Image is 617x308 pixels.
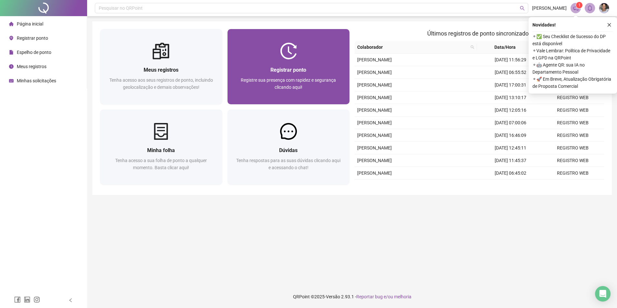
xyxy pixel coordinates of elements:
span: [PERSON_NAME] [357,82,392,87]
span: [PERSON_NAME] [357,108,392,113]
span: left [68,298,73,303]
a: Meus registrosTenha acesso aos seus registros de ponto, incluindo geolocalização e demais observa... [100,29,222,104]
div: Open Intercom Messenger [595,286,611,302]
td: REGISTRO WEB [542,104,604,117]
td: [DATE] 12:05:16 [480,104,542,117]
td: [DATE] 07:00:06 [480,117,542,129]
td: [DATE] 06:55:52 [480,66,542,79]
span: environment [9,36,14,40]
span: 1 [578,3,581,7]
span: [PERSON_NAME] [357,120,392,125]
td: REGISTRO WEB [542,180,604,192]
span: bell [587,5,593,11]
td: REGISTRO WEB [542,91,604,104]
td: [DATE] 11:56:29 [480,54,542,66]
span: ⚬ ✅ Seu Checklist de Sucesso do DP está disponível [532,33,613,47]
td: [DATE] 06:45:02 [480,167,542,180]
a: Minha folhaTenha acesso a sua folha de ponto a qualquer momento. Basta clicar aqui! [100,109,222,185]
span: instagram [34,296,40,303]
span: [PERSON_NAME] [357,95,392,100]
td: [DATE] 16:46:09 [480,129,542,142]
footer: QRPoint © 2025 - 2.93.1 - [87,285,617,308]
span: facebook [14,296,21,303]
span: [PERSON_NAME] [357,70,392,75]
span: [PERSON_NAME] [357,57,392,62]
span: Meus registros [17,64,46,69]
sup: 1 [576,2,582,8]
span: [PERSON_NAME] [357,133,392,138]
span: Registrar ponto [17,36,48,41]
td: REGISTRO WEB [542,154,604,167]
a: Registrar pontoRegistre sua presença com rapidez e segurança clicando aqui! [228,29,350,104]
td: REGISTRO WEB [542,117,604,129]
td: REGISTRO WEB [542,167,604,180]
span: Página inicial [17,21,43,26]
td: REGISTRO WEB [542,129,604,142]
span: Versão [326,294,340,299]
span: Tenha respostas para as suas dúvidas clicando aqui e acessando o chat! [236,158,340,170]
td: [DATE] 17:00:31 [480,79,542,91]
span: Dúvidas [279,147,298,153]
span: notification [573,5,579,11]
span: Novidades ! [532,21,556,28]
span: Colaborador [357,44,468,51]
span: Tenha acesso aos seus registros de ponto, incluindo geolocalização e demais observações! [109,77,213,90]
span: [PERSON_NAME] [532,5,567,12]
span: close [607,23,612,27]
span: Meus registros [144,67,178,73]
td: [DATE] 11:45:37 [480,154,542,167]
span: Registre sua presença com rapidez e segurança clicando aqui! [241,77,336,90]
span: home [9,22,14,26]
span: Reportar bug e/ou melhoria [356,294,411,299]
img: 84046 [599,3,609,13]
span: Tenha acesso a sua folha de ponto a qualquer momento. Basta clicar aqui! [115,158,207,170]
span: ⚬ 🚀 Em Breve, Atualização Obrigatória de Proposta Comercial [532,76,613,90]
span: Últimos registros de ponto sincronizados [427,30,531,37]
span: search [520,6,525,11]
span: search [470,45,474,49]
span: [PERSON_NAME] [357,170,392,176]
span: file [9,50,14,55]
span: Minhas solicitações [17,78,56,83]
span: Espelho de ponto [17,50,51,55]
span: ⚬ 🤖 Agente QR: sua IA no Departamento Pessoal [532,61,613,76]
td: [DATE] 13:10:17 [480,91,542,104]
a: DúvidasTenha respostas para as suas dúvidas clicando aqui e acessando o chat! [228,109,350,185]
span: clock-circle [9,64,14,69]
span: Minha folha [147,147,175,153]
span: schedule [9,78,14,83]
th: Data/Hora [477,41,538,54]
span: Data/Hora [480,44,531,51]
td: REGISTRO WEB [542,142,604,154]
span: ⚬ Vale Lembrar: Política de Privacidade e LGPD na QRPoint [532,47,613,61]
span: search [469,42,476,52]
span: [PERSON_NAME] [357,158,392,163]
span: linkedin [24,296,30,303]
span: [PERSON_NAME] [357,145,392,150]
span: Registrar ponto [270,67,306,73]
td: [DATE] 16:45:04 [480,180,542,192]
td: [DATE] 12:45:11 [480,142,542,154]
